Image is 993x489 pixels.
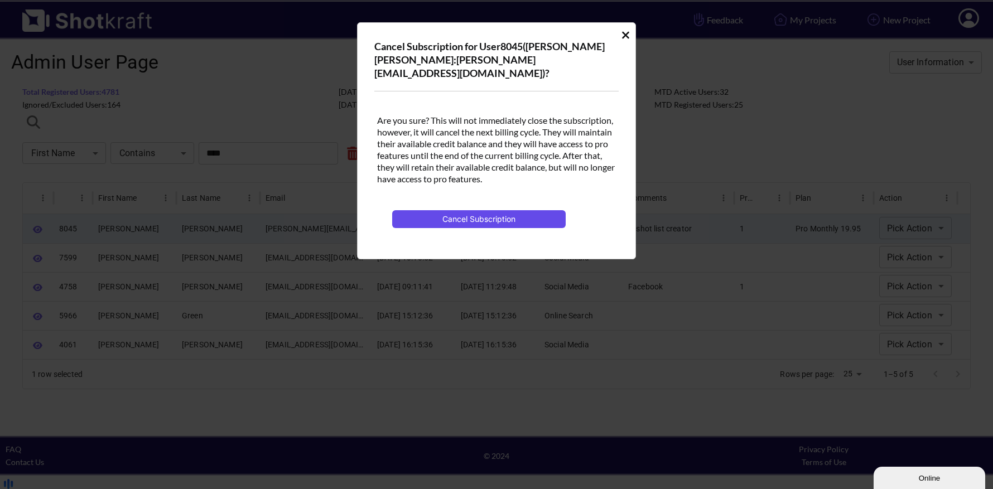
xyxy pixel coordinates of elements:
button: Cancel Subscription [392,210,566,228]
div: Cancel User Subscription Modal [357,22,636,259]
iframe: chat widget [874,464,987,489]
p: Are you sure? This will not immediately close the subscription, however, it will cancel the next ... [374,112,619,187]
div: Cancel Subscription for User 8045 ( [PERSON_NAME] [PERSON_NAME] : [PERSON_NAME][EMAIL_ADDRESS][DO... [374,40,619,91]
